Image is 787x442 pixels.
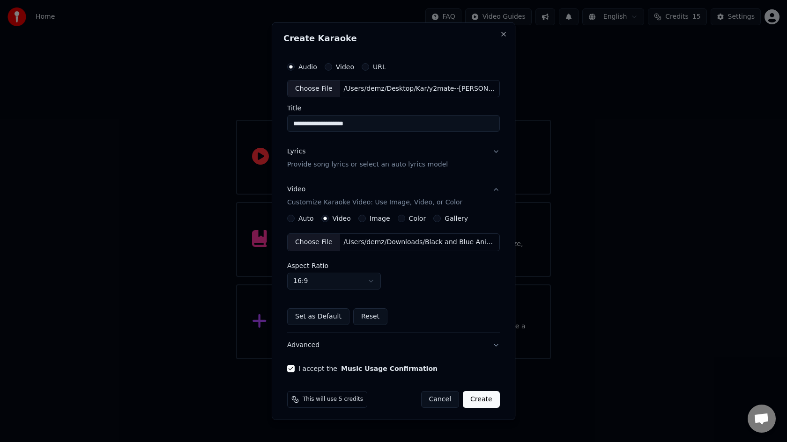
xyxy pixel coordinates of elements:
[287,160,448,169] p: Provide song lyrics or select an auto lyrics model
[370,215,390,222] label: Image
[287,139,500,177] button: LyricsProvide song lyrics or select an auto lyrics model
[421,391,459,408] button: Cancel
[340,238,499,247] div: /Users/demz/Downloads/Black and Blue Animated Karaoke Party Announcement Video (3).mp4
[283,34,504,42] h2: Create Karaoke
[287,105,500,111] label: Title
[341,365,438,372] button: I accept the
[298,215,314,222] label: Auto
[287,308,349,325] button: Set as Default
[340,84,499,93] div: /Users/demz/Desktop/Kar/y2mate--[PERSON_NAME]-Photograph-Lyrics.mp3
[463,391,500,408] button: Create
[298,63,317,70] label: Audio
[288,80,340,97] div: Choose File
[287,215,500,333] div: VideoCustomize Karaoke Video: Use Image, Video, or Color
[353,308,387,325] button: Reset
[336,63,354,70] label: Video
[287,177,500,215] button: VideoCustomize Karaoke Video: Use Image, Video, or Color
[288,234,340,251] div: Choose File
[409,215,426,222] label: Color
[373,63,386,70] label: URL
[287,198,462,207] p: Customize Karaoke Video: Use Image, Video, or Color
[303,396,363,403] span: This will use 5 credits
[287,185,462,207] div: Video
[287,262,500,269] label: Aspect Ratio
[445,215,468,222] label: Gallery
[298,365,438,372] label: I accept the
[287,147,305,156] div: Lyrics
[333,215,351,222] label: Video
[287,333,500,357] button: Advanced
